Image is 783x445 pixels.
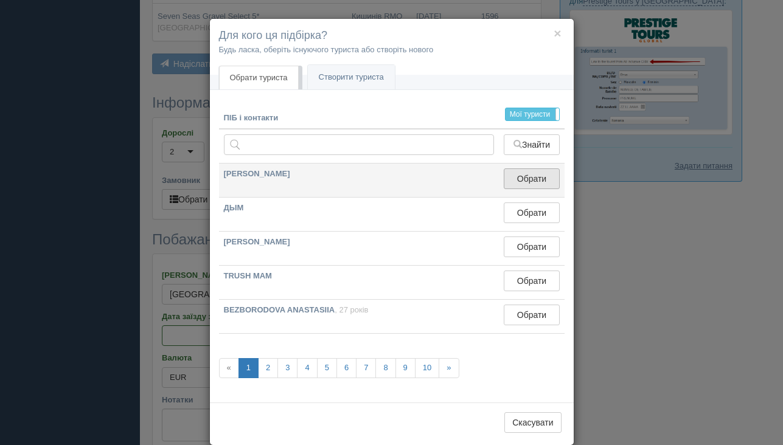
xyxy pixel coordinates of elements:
a: 2 [258,358,278,378]
b: ДЫМ [224,203,244,212]
b: [PERSON_NAME] [224,237,290,246]
button: Обрати [504,305,559,325]
a: 7 [356,358,376,378]
button: Обрати [504,271,559,291]
button: Обрати [504,236,559,257]
a: 4 [297,358,317,378]
a: 8 [375,358,395,378]
a: 9 [395,358,416,378]
th: ПІБ і контакти [219,108,499,129]
a: Створити туриста [308,65,395,90]
b: BEZBORODOVA ANASTASIIA [224,305,335,314]
span: « [219,358,239,378]
a: 3 [277,358,298,378]
p: Будь ласка, оберіть існуючого туриста або створіть нового [219,44,565,55]
label: Мої туристи [506,108,559,120]
a: Обрати туриста [219,66,299,90]
button: Скасувати [504,412,561,433]
button: Знайти [504,134,559,155]
button: Обрати [504,202,559,223]
a: » [439,358,459,378]
button: × [554,27,561,40]
input: Пошук за ПІБ, паспортом або контактами [224,134,495,155]
h4: Для кого ця підбірка? [219,28,565,44]
button: Обрати [504,168,559,189]
a: 10 [415,358,439,378]
a: 6 [336,358,357,378]
b: TRUSH MAM [224,271,272,280]
b: [PERSON_NAME] [224,169,290,178]
span: , 27 років [335,305,368,314]
a: 5 [317,358,337,378]
a: 1 [238,358,259,378]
